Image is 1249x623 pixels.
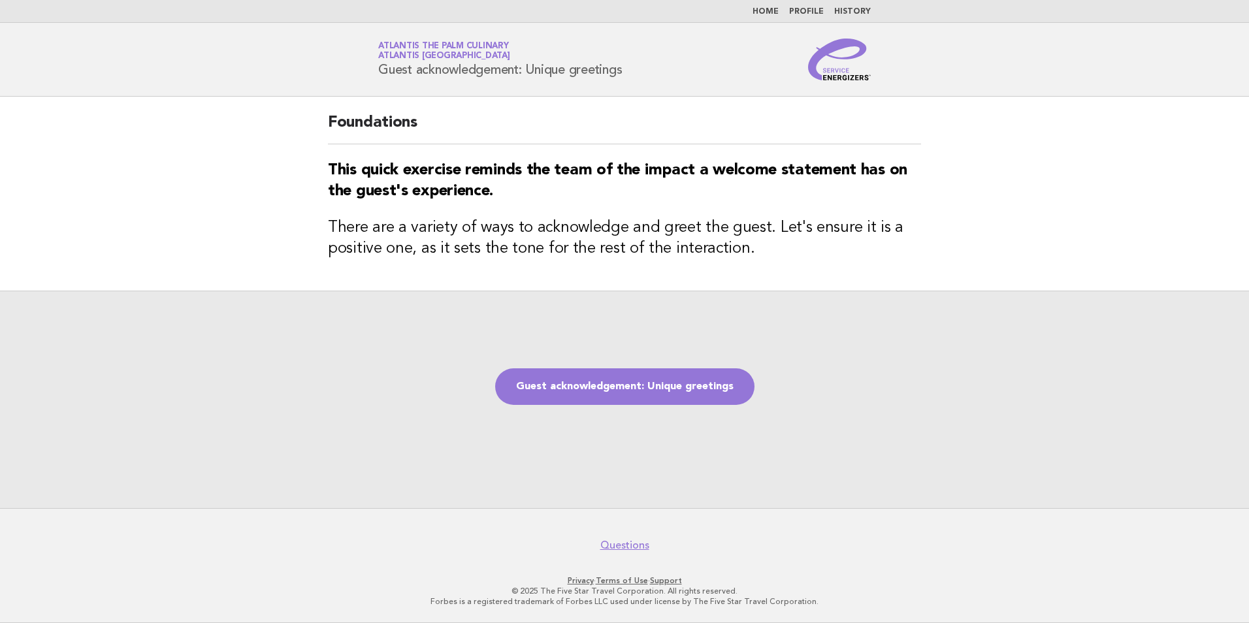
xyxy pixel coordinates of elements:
[378,52,510,61] span: Atlantis [GEOGRAPHIC_DATA]
[328,112,921,144] h2: Foundations
[225,586,1024,596] p: © 2025 The Five Star Travel Corporation. All rights reserved.
[495,368,754,405] a: Guest acknowledgement: Unique greetings
[650,576,682,585] a: Support
[596,576,648,585] a: Terms of Use
[378,42,622,76] h1: Guest acknowledgement: Unique greetings
[600,539,649,552] a: Questions
[789,8,824,16] a: Profile
[328,217,921,259] h3: There are a variety of ways to acknowledge and greet the guest. Let's ensure it is a positive one...
[834,8,871,16] a: History
[378,42,510,60] a: Atlantis The Palm CulinaryAtlantis [GEOGRAPHIC_DATA]
[225,596,1024,607] p: Forbes is a registered trademark of Forbes LLC used under license by The Five Star Travel Corpora...
[568,576,594,585] a: Privacy
[808,39,871,80] img: Service Energizers
[753,8,779,16] a: Home
[225,575,1024,586] p: · ·
[328,163,907,199] strong: This quick exercise reminds the team of the impact a welcome statement has on the guest's experie...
